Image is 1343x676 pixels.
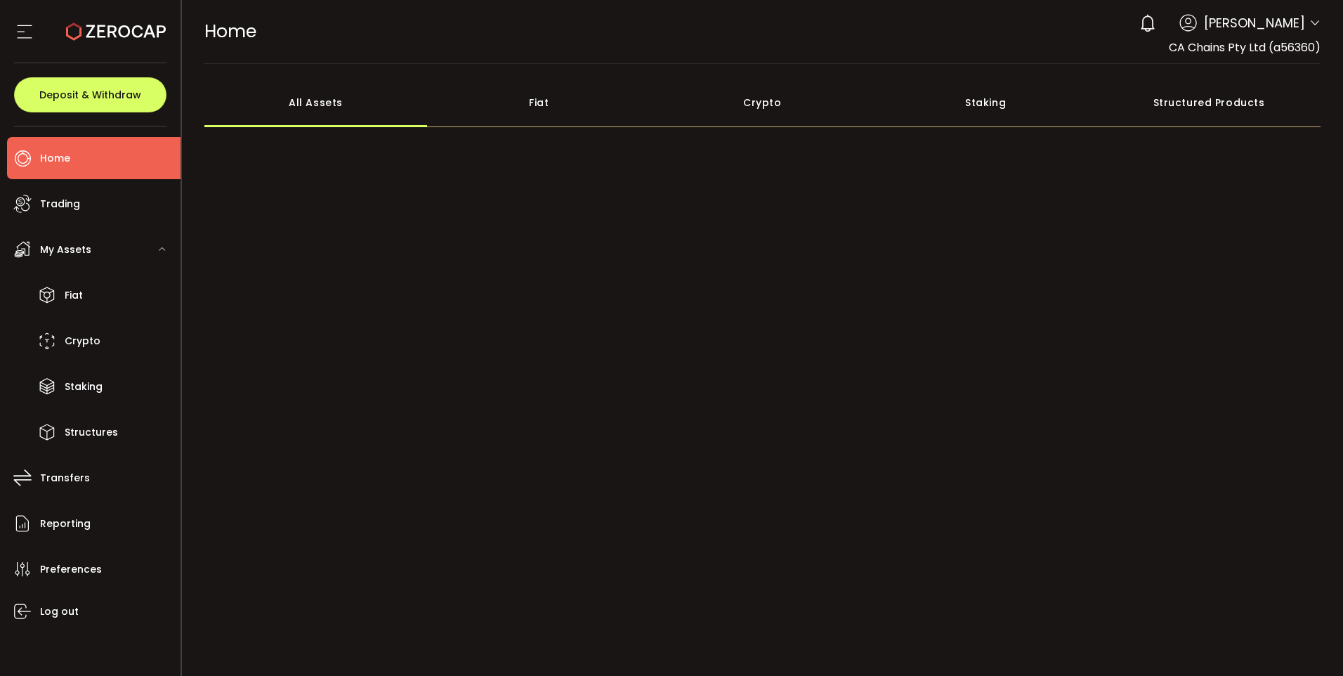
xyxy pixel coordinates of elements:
[65,422,118,443] span: Structures
[874,78,1097,127] div: Staking
[650,78,874,127] div: Crypto
[40,559,102,580] span: Preferences
[1097,78,1321,127] div: Structured Products
[65,377,103,397] span: Staking
[39,90,141,100] span: Deposit & Withdraw
[40,240,91,260] span: My Assets
[40,468,90,488] span: Transfers
[204,78,428,127] div: All Assets
[65,285,83,306] span: Fiat
[14,77,166,112] button: Deposit & Withdraw
[204,19,256,44] span: Home
[65,331,100,351] span: Crypto
[40,602,79,622] span: Log out
[1204,13,1305,32] span: [PERSON_NAME]
[40,194,80,214] span: Trading
[40,148,70,169] span: Home
[427,78,650,127] div: Fiat
[40,514,91,534] span: Reporting
[1169,39,1321,56] span: CA Chains Pty Ltd (a56360)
